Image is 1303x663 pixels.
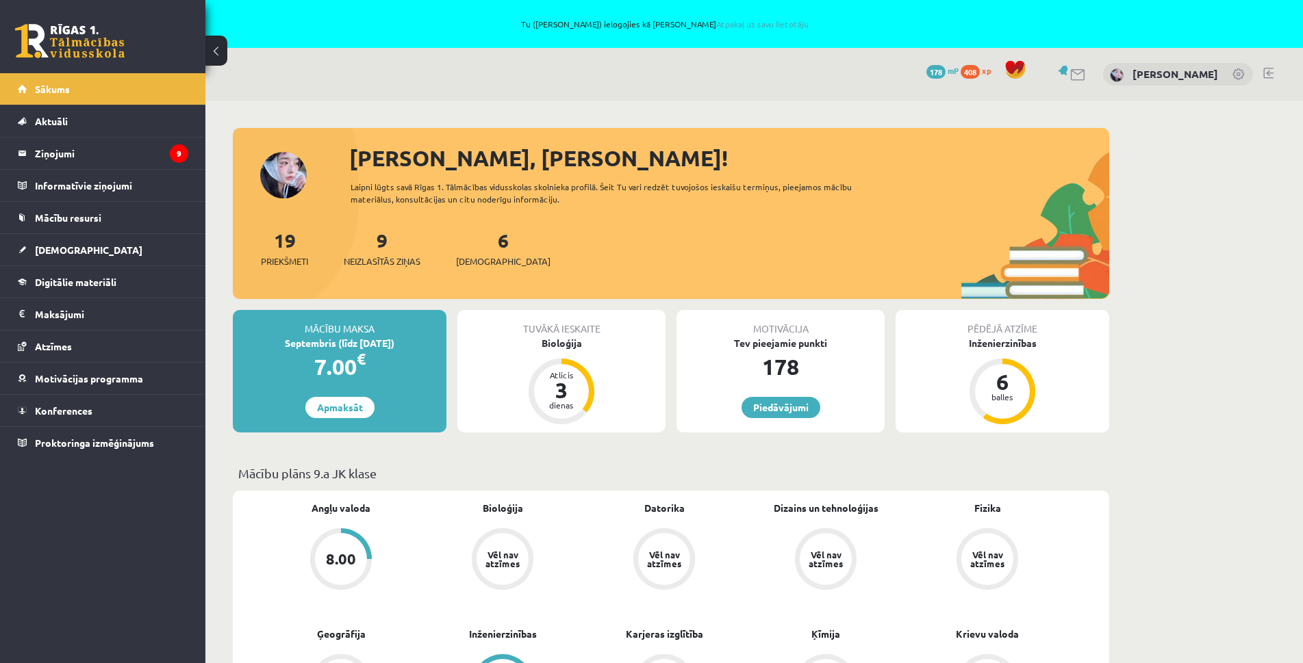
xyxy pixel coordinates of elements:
a: Bioloģija Atlicis 3 dienas [457,336,666,426]
span: 408 [961,65,980,79]
a: Apmaksāt [305,397,375,418]
a: Vēl nav atzīmes [422,528,583,593]
div: Pēdējā atzīme [896,310,1109,336]
div: 178 [676,350,885,383]
a: Ziņojumi9 [18,138,188,169]
a: Ķīmija [811,627,840,641]
span: Mācību resursi [35,211,101,224]
a: Bioloģija [483,501,523,515]
a: Atpakaļ uz savu lietotāju [716,18,809,29]
a: 178 mP [926,65,959,76]
div: 6 [982,371,1023,393]
a: Konferences [18,395,188,426]
span: Tu ([PERSON_NAME]) ielogojies kā [PERSON_NAME] [157,20,1173,28]
div: Bioloģija [457,336,666,350]
span: xp [982,65,991,76]
a: Inženierzinības [469,627,537,641]
i: 9 [170,144,188,163]
div: Atlicis [541,371,582,379]
a: 6[DEMOGRAPHIC_DATA] [456,228,551,268]
div: Septembris (līdz [DATE]) [233,336,446,350]
span: [DEMOGRAPHIC_DATA] [456,255,551,268]
a: Atzīmes [18,330,188,362]
div: dienas [541,401,582,409]
span: Digitālie materiāli [35,276,116,288]
div: 8.00 [326,551,356,567]
a: Aktuāli [18,105,188,137]
div: Motivācija [676,310,885,336]
a: [DEMOGRAPHIC_DATA] [18,234,188,265]
div: Tuvākā ieskaite [457,310,666,336]
a: Ģeogrāfija [317,627,366,641]
span: Konferences [35,404,92,417]
a: Rīgas 1. Tālmācības vidusskola [15,24,125,58]
a: Krievu valoda [956,627,1019,641]
span: Priekšmeti [261,255,308,268]
a: Vēl nav atzīmes [745,528,907,593]
a: Angļu valoda [312,501,370,515]
span: Atzīmes [35,340,72,352]
span: Motivācijas programma [35,372,143,385]
a: 19Priekšmeti [261,228,308,268]
div: Laipni lūgts savā Rīgas 1. Tālmācības vidusskolas skolnieka profilā. Šeit Tu vari redzēt tuvojošo... [351,181,876,205]
legend: Maksājumi [35,298,188,330]
a: Piedāvājumi [742,397,820,418]
div: Inženierzinības [896,336,1109,350]
a: Sākums [18,73,188,105]
div: Tev pieejamie punkti [676,336,885,350]
span: Aktuāli [35,115,68,127]
a: Proktoringa izmēģinājums [18,427,188,458]
a: Dizains un tehnoloģijas [774,501,878,515]
a: [PERSON_NAME] [1133,67,1218,81]
div: 3 [541,379,582,401]
a: Datorika [644,501,685,515]
span: Proktoringa izmēģinājums [35,437,154,449]
img: Viktorija Iļjina [1110,68,1124,82]
legend: Ziņojumi [35,138,188,169]
div: Vēl nav atzīmes [968,550,1007,568]
a: Informatīvie ziņojumi [18,170,188,201]
a: Mācību resursi [18,202,188,233]
a: Karjeras izglītība [626,627,703,641]
p: Mācību plāns 9.a JK klase [238,464,1104,482]
a: 8.00 [260,528,422,593]
span: 178 [926,65,946,79]
div: Vēl nav atzīmes [645,550,683,568]
span: Sākums [35,83,70,95]
a: Maksājumi [18,298,188,330]
a: Vēl nav atzīmes [907,528,1068,593]
span: [DEMOGRAPHIC_DATA] [35,244,142,256]
a: Inženierzinības 6 balles [896,336,1109,426]
a: Vēl nav atzīmes [583,528,745,593]
div: Mācību maksa [233,310,446,336]
a: 408 xp [961,65,998,76]
span: Neizlasītās ziņas [344,255,420,268]
div: Vēl nav atzīmes [807,550,845,568]
legend: Informatīvie ziņojumi [35,170,188,201]
div: Vēl nav atzīmes [483,550,522,568]
div: 7.00 [233,350,446,383]
a: 9Neizlasītās ziņas [344,228,420,268]
a: Digitālie materiāli [18,266,188,298]
span: mP [948,65,959,76]
div: [PERSON_NAME], [PERSON_NAME]! [349,142,1109,174]
span: € [357,349,366,369]
a: Fizika [974,501,1001,515]
div: balles [982,393,1023,401]
a: Motivācijas programma [18,363,188,394]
